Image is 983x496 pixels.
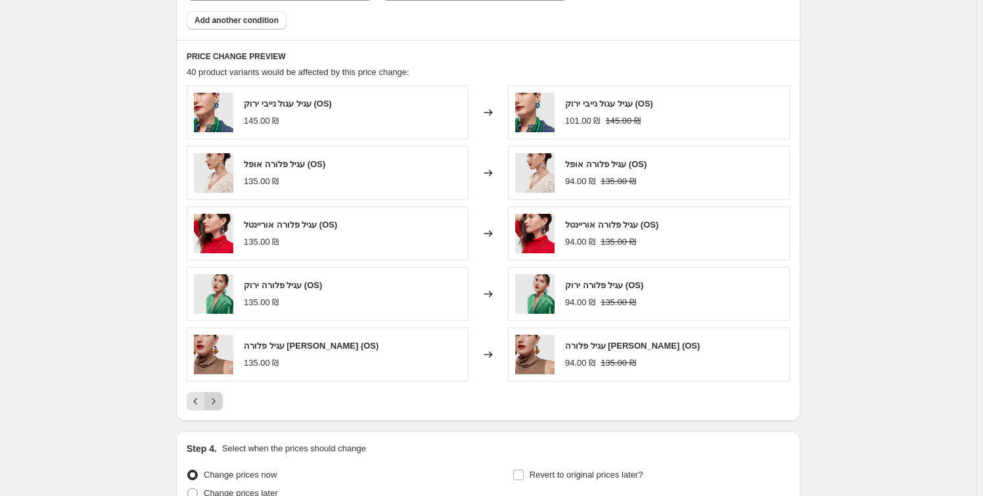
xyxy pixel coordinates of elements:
img: 25-26136001_bea5af2e-8c8c-44ff-a037-9e3f0d474f77_80x.jpg [194,153,233,193]
h2: Step 4. [187,442,217,455]
span: עגיל פלורה ירוק (OS) [565,280,643,290]
button: Next [204,392,223,410]
img: 25-26134999_80x.jpg [515,214,555,253]
span: עגיל פלורה אופל (OS) [244,159,325,169]
img: 25-26134999_80x.jpg [194,214,233,253]
button: Previous [187,392,205,410]
div: 94.00 ₪ [565,296,595,309]
div: 145.00 ₪ [244,114,279,128]
span: Revert to original prices later? [530,470,643,480]
img: 25-26135432_f46ece18-0dd2-4d6b-a6bb-1977ec192d7b_80x.jpg [194,274,233,314]
strike: 135.00 ₪ [601,296,635,309]
span: עגיל פלורה ירוק (OS) [244,280,322,290]
div: 135.00 ₪ [244,175,279,188]
img: 25-26135432_f46ece18-0dd2-4d6b-a6bb-1977ec192d7b_80x.jpg [515,274,555,314]
strike: 135.00 ₪ [601,357,635,370]
span: עגיל פלורה אוריינטל (OS) [244,220,337,230]
img: 25-26135720_2_80x.jpg [515,335,555,374]
div: 94.00 ₪ [565,357,595,370]
span: עגיל פלורה אופל (OS) [565,159,647,169]
h6: PRICE CHANGE PREVIEW [187,51,790,62]
img: 25-26135720_2_80x.jpg [194,335,233,374]
div: 135.00 ₪ [244,296,279,309]
img: 25-26135621_2_80x.jpg [194,93,233,132]
img: 25-26136001_bea5af2e-8c8c-44ff-a037-9e3f0d474f77_80x.jpg [515,153,555,193]
button: Add another condition [187,11,286,30]
strike: 135.00 ₪ [601,236,635,249]
strike: 145.00 ₪ [605,114,640,128]
strike: 135.00 ₪ [601,175,635,188]
div: 135.00 ₪ [244,236,279,249]
div: 94.00 ₪ [565,175,595,188]
span: עגיל עגול נייבי ירוק (OS) [565,99,653,109]
span: Change prices now [204,470,277,480]
span: Add another condition [194,15,279,26]
span: 40 product variants would be affected by this price change: [187,67,409,77]
p: Select when the prices should change [222,442,366,455]
div: 101.00 ₪ [565,114,600,128]
span: עגיל פלורה אוריינטל (OS) [565,220,658,230]
img: 25-26135621_2_80x.jpg [515,93,555,132]
div: 135.00 ₪ [244,357,279,370]
span: עגיל פלורה [PERSON_NAME] (OS) [565,341,700,351]
div: 94.00 ₪ [565,236,595,249]
span: עגיל פלורה [PERSON_NAME] (OS) [244,341,378,351]
nav: Pagination [187,392,223,410]
span: עגיל עגול נייבי ירוק (OS) [244,99,332,109]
